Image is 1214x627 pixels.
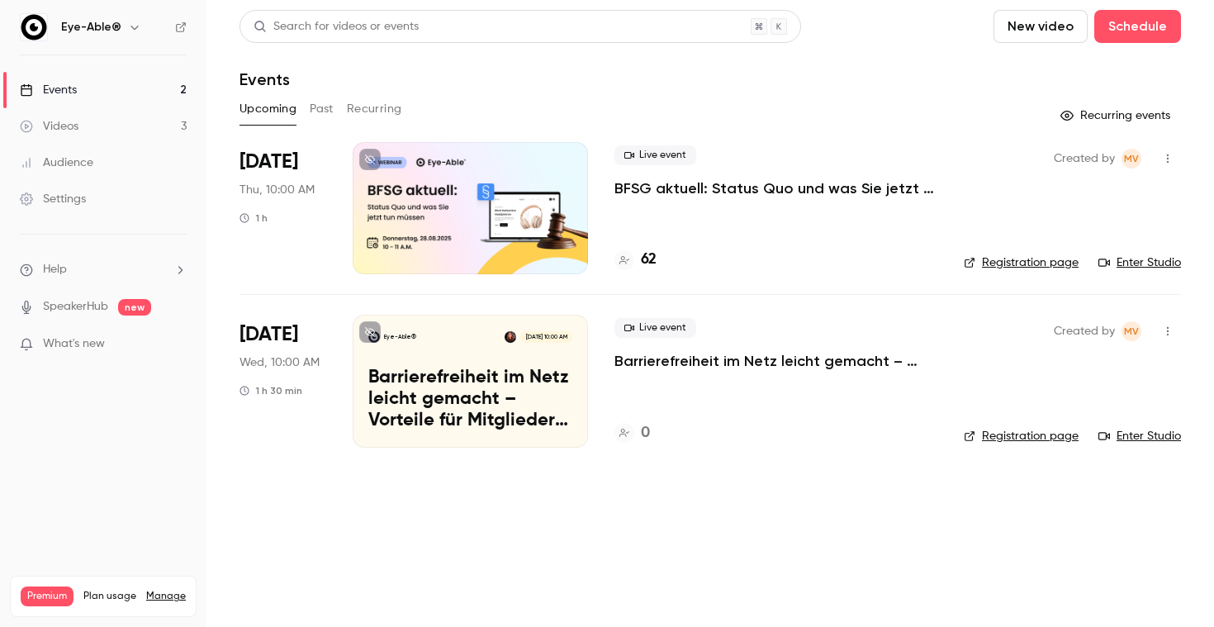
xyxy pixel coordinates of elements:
iframe: Noticeable Trigger [167,337,187,352]
div: Events [20,82,77,98]
div: Videos [20,118,78,135]
a: Registration page [964,428,1079,444]
button: Recurring events [1053,102,1181,129]
span: Live event [614,145,696,165]
button: Schedule [1094,10,1181,43]
span: Premium [21,587,74,606]
button: Recurring [347,96,402,122]
span: new [118,299,151,316]
span: Plan usage [83,590,136,603]
span: What's new [43,335,105,353]
span: MV [1124,149,1139,169]
span: Help [43,261,67,278]
p: Eye-Able® [384,333,416,341]
span: Created by [1054,149,1115,169]
h6: Eye-Able® [61,19,121,36]
span: [DATE] [239,149,298,175]
div: Search for videos or events [254,18,419,36]
p: Barrierefreiheit im Netz leicht gemacht – Vorteile für Mitglieder von Stifter-helfen [368,368,572,431]
li: help-dropdown-opener [20,261,187,278]
h4: 0 [641,422,650,444]
a: Barrierefreiheit im Netz leicht gemacht – Vorteile für Mitglieder von Stifter-helfenEye-Able®Kami... [353,315,588,447]
span: Wed, 10:00 AM [239,354,320,371]
h1: Events [239,69,290,89]
div: Aug 28 Thu, 10:00 AM (Europe/Berlin) [239,142,326,274]
span: [DATE] 10:00 AM [520,331,571,343]
div: Audience [20,154,93,171]
a: 62 [614,249,657,271]
a: Enter Studio [1098,254,1181,271]
div: Settings [20,191,86,207]
a: SpeakerHub [43,298,108,316]
span: Live event [614,318,696,338]
span: Created by [1054,321,1115,341]
a: Registration page [964,254,1079,271]
a: BFSG aktuell: Status Quo und was Sie jetzt tun müssen [614,178,937,198]
a: Manage [146,590,186,603]
div: 1 h [239,211,268,225]
button: Upcoming [239,96,296,122]
a: Barrierefreiheit im Netz leicht gemacht – Vorteile für Mitglieder von Stifter-helfen [614,351,937,371]
img: Eye-Able® [21,14,47,40]
h4: 62 [641,249,657,271]
button: New video [993,10,1088,43]
button: Past [310,96,334,122]
span: Thu, 10:00 AM [239,182,315,198]
img: Kamila Hollbach [505,331,516,343]
span: Mahdalena Varchenko [1122,149,1141,169]
div: Sep 17 Wed, 10:00 AM (Europe/Berlin) [239,315,326,447]
div: 1 h 30 min [239,384,302,397]
span: [DATE] [239,321,298,348]
span: MV [1124,321,1139,341]
a: Enter Studio [1098,428,1181,444]
a: 0 [614,422,650,444]
span: Mahdalena Varchenko [1122,321,1141,341]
